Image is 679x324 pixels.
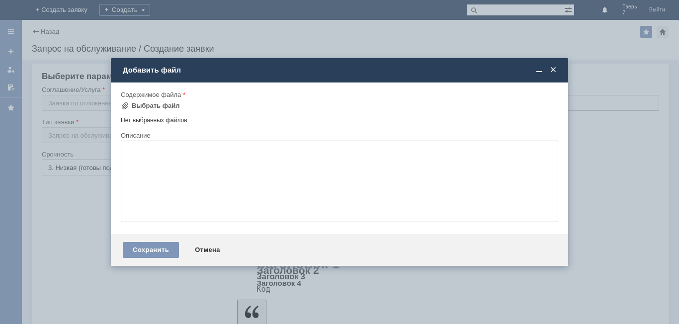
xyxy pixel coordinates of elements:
span: Закрыть [548,66,558,75]
div: Добавить файл [123,66,558,75]
div: Добрый вечер [4,4,145,12]
div: Нет выбранных файлов [121,113,558,124]
div: прошу удалить отложенный чек [4,12,145,20]
div: Выбрать файл [132,102,180,110]
div: Описание [121,132,556,139]
div: Содержимое файла [121,91,556,98]
span: Свернуть (Ctrl + M) [534,66,544,75]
